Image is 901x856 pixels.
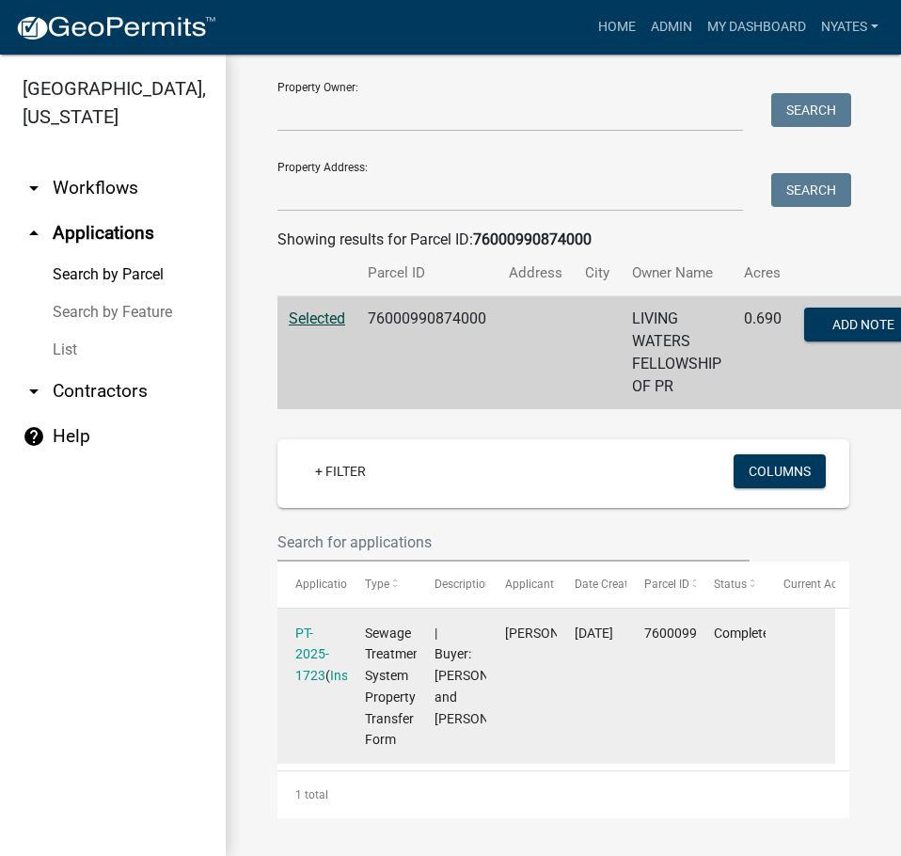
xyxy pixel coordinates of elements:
[473,230,592,248] strong: 76000990874000
[295,623,329,687] div: ( )
[814,9,886,45] a: nyates
[347,562,417,607] datatable-header-cell: Type
[277,229,849,251] div: Showing results for Parcel ID:
[486,562,556,607] datatable-header-cell: Applicant
[417,562,486,607] datatable-header-cell: Description
[365,626,425,748] span: Sewage Treatment System Property Transfer Form
[771,93,851,127] button: Search
[300,454,381,488] a: + Filter
[626,562,696,607] datatable-header-cell: Parcel ID
[23,222,45,245] i: arrow_drop_up
[696,562,766,607] datatable-header-cell: Status
[23,425,45,448] i: help
[23,177,45,199] i: arrow_drop_down
[289,309,345,327] a: Selected
[277,523,750,562] input: Search for applications
[356,296,498,410] td: 76000990874000
[832,317,894,332] span: Add Note
[505,626,606,641] span: Tracey Hovland
[621,251,733,295] th: Owner Name
[505,578,554,591] span: Applicant
[733,251,793,295] th: Acres
[295,578,398,591] span: Application Number
[643,9,700,45] a: Admin
[574,251,621,295] th: City
[557,562,626,607] datatable-header-cell: Date Created
[591,9,643,45] a: Home
[734,454,826,488] button: Columns
[644,578,689,591] span: Parcel ID
[356,251,498,295] th: Parcel ID
[714,626,777,641] span: Completed
[295,626,329,684] a: PT-2025-1723
[330,668,398,683] a: Inspections
[498,251,574,295] th: Address
[435,578,492,591] span: Description
[766,562,835,607] datatable-header-cell: Current Activity
[277,771,849,818] div: 1 total
[435,626,535,726] span: | Buyer: Steven M. Ramsdell and Roxanne L. Ramsdell
[365,578,389,591] span: Type
[733,296,793,410] td: 0.690
[771,173,851,207] button: Search
[277,562,347,607] datatable-header-cell: Application Number
[23,380,45,403] i: arrow_drop_down
[575,578,640,591] span: Date Created
[714,578,747,591] span: Status
[783,578,861,591] span: Current Activity
[644,626,750,641] span: 76000990874000
[621,296,733,410] td: LIVING WATERS FELLOWSHIP OF PR
[700,9,814,45] a: My Dashboard
[575,626,613,641] span: 07/16/2025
